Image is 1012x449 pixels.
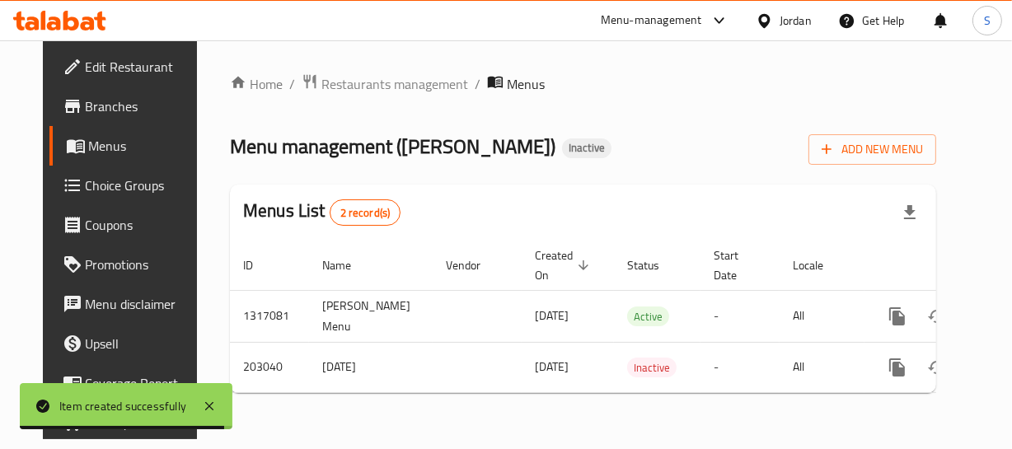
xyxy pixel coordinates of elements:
[243,199,401,226] h2: Menus List
[627,358,677,377] span: Inactive
[822,139,923,160] span: Add New Menu
[917,297,957,336] button: Change Status
[601,11,702,30] div: Menu-management
[49,324,212,363] a: Upsell
[309,290,433,342] td: [PERSON_NAME] Menu
[535,356,569,377] span: [DATE]
[322,255,372,275] span: Name
[917,348,957,387] button: Change Status
[321,74,468,94] span: Restaurants management
[243,255,274,275] span: ID
[230,73,936,95] nav: breadcrumb
[627,255,681,275] span: Status
[49,87,212,126] a: Branches
[714,246,760,285] span: Start Date
[984,12,991,30] span: S
[49,47,212,87] a: Edit Restaurant
[309,342,433,392] td: [DATE]
[49,363,212,403] a: Coverage Report
[89,136,199,156] span: Menus
[700,290,780,342] td: -
[808,134,936,165] button: Add New Menu
[780,12,812,30] div: Jordan
[230,74,283,94] a: Home
[86,96,199,116] span: Branches
[330,205,401,221] span: 2 record(s)
[49,284,212,324] a: Menu disclaimer
[289,74,295,94] li: /
[475,74,480,94] li: /
[700,342,780,392] td: -
[230,342,309,392] td: 203040
[780,342,864,392] td: All
[780,290,864,342] td: All
[446,255,502,275] span: Vendor
[49,166,212,205] a: Choice Groups
[230,128,555,165] span: Menu management ( [PERSON_NAME] )
[627,307,669,326] span: Active
[86,255,199,274] span: Promotions
[59,397,186,415] div: Item created successfully
[507,74,545,94] span: Menus
[302,73,468,95] a: Restaurants management
[86,334,199,353] span: Upsell
[86,175,199,195] span: Choice Groups
[878,348,917,387] button: more
[562,141,611,155] span: Inactive
[535,246,594,285] span: Created On
[562,138,611,158] div: Inactive
[86,373,199,393] span: Coverage Report
[49,245,212,284] a: Promotions
[627,358,677,377] div: Inactive
[330,199,401,226] div: Total records count
[49,205,212,245] a: Coupons
[890,193,930,232] div: Export file
[86,57,199,77] span: Edit Restaurant
[86,215,199,235] span: Coupons
[793,255,845,275] span: Locale
[878,297,917,336] button: more
[86,413,199,433] span: Grocery Checklist
[535,305,569,326] span: [DATE]
[230,290,309,342] td: 1317081
[86,294,199,314] span: Menu disclaimer
[49,126,212,166] a: Menus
